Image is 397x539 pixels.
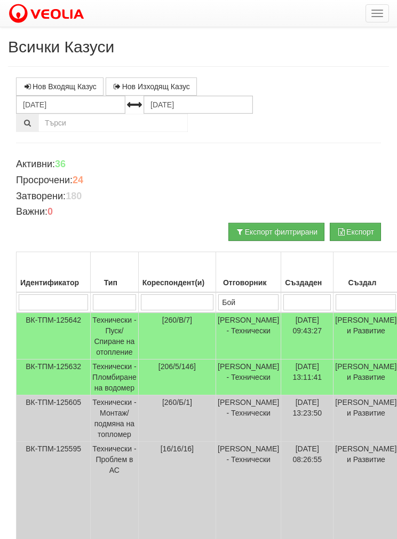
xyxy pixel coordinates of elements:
span: [260/Б/1] [162,398,192,407]
div: Създал [335,275,396,290]
img: VeoliaLogo.png [8,3,89,25]
td: ВК-ТПМ-125632 [17,360,91,395]
th: Идентификатор: No sort applied, activate to apply an ascending sort [17,252,91,293]
h4: Затворени: [16,191,381,202]
td: [DATE] 09:43:27 [281,313,334,360]
div: Кореспондент(и) [140,275,214,290]
td: ВК-ТПМ-125605 [17,395,91,442]
h2: Всички Казуси [8,38,389,56]
span: [16/16/16] [161,444,194,453]
b: 36 [55,159,66,169]
th: Кореспондент(и): No sort applied, activate to apply an ascending sort [138,252,216,293]
span: [206/5/146] [158,362,196,371]
b: 0 [47,206,53,217]
td: [DATE] 13:11:41 [281,360,334,395]
a: Нов Изходящ Казус [106,77,197,96]
td: Технически - Пуск/Спиране на отопление [91,313,139,360]
div: Идентификатор [18,275,89,290]
span: [260/В/7] [162,316,192,324]
td: [PERSON_NAME] - Технически [216,313,281,360]
td: [DATE] 13:23:50 [281,395,334,442]
td: Технически - Пломбиране на водомер [91,360,139,395]
th: Отговорник: No sort applied, activate to apply an ascending sort [216,252,281,293]
div: Отговорник [218,275,279,290]
th: Тип: No sort applied, activate to apply an ascending sort [91,252,139,293]
div: Създаден [283,275,331,290]
td: Технически - Монтаж/подмяна на топломер [91,395,139,442]
h4: Просрочени: [16,175,381,186]
td: ВК-ТПМ-125642 [17,313,91,360]
td: [PERSON_NAME] - Технически [216,360,281,395]
button: Експорт филтрирани [228,223,324,241]
h4: Важни: [16,207,381,217]
h4: Активни: [16,159,381,170]
b: 180 [66,191,82,201]
b: 24 [73,175,83,185]
a: Нов Входящ Казус [16,77,104,96]
div: Тип [92,275,137,290]
th: Създаден: No sort applied, activate to apply an ascending sort [281,252,334,293]
td: [PERSON_NAME] - Технически [216,395,281,442]
button: Експорт [330,223,381,241]
input: Търсене по Идентификатор, Бл/Вх/Ап, Тип, Описание, Моб. Номер, Имейл, Файл, Коментар, [38,114,188,132]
